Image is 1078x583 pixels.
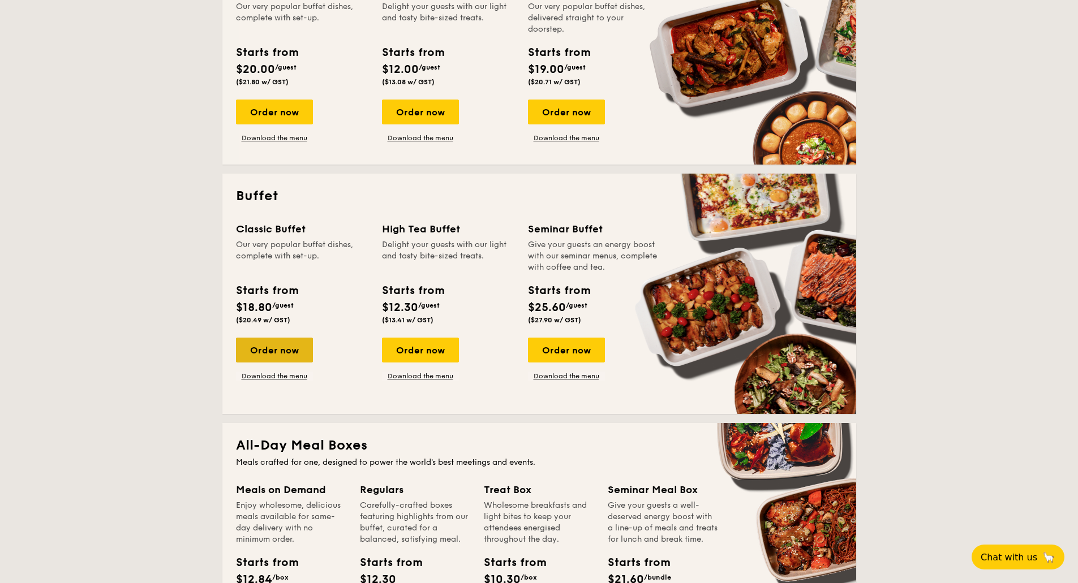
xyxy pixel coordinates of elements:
[236,133,313,142] a: Download the menu
[275,63,297,71] span: /guest
[521,573,537,581] span: /box
[528,239,660,273] div: Give your guests an energy boost with our seminar menus, complete with coffee and tea.
[528,338,605,362] div: Order now
[981,552,1037,563] span: Chat with us
[1042,551,1055,564] span: 🦙
[272,301,294,309] span: /guest
[528,63,564,76] span: $19.00
[608,500,718,545] div: Give your guests a well-deserved energy boost with a line-up of meals and treats for lunch and br...
[382,372,459,381] a: Download the menu
[236,44,298,61] div: Starts from
[236,301,272,314] span: $18.80
[236,239,368,273] div: Our very popular buffet dishes, complete with set-up.
[484,482,594,498] div: Treat Box
[644,573,671,581] span: /bundle
[236,78,289,86] span: ($21.80 w/ GST)
[236,372,313,381] a: Download the menu
[236,437,843,455] h2: All-Day Meal Boxes
[608,482,718,498] div: Seminar Meal Box
[528,133,605,142] a: Download the menu
[382,282,444,299] div: Starts from
[236,100,313,124] div: Order now
[382,239,514,273] div: Delight your guests with our light and tasty bite-sized treats.
[236,316,290,324] span: ($20.49 w/ GST)
[528,44,590,61] div: Starts from
[528,372,605,381] a: Download the menu
[236,1,368,35] div: Our very popular buffet dishes, complete with set-up.
[528,316,581,324] span: ($27.90 w/ GST)
[382,78,435,86] span: ($13.08 w/ GST)
[382,338,459,362] div: Order now
[236,500,346,545] div: Enjoy wholesome, delicious meals available for same-day delivery with no minimum order.
[972,545,1064,569] button: Chat with us🦙
[360,500,470,545] div: Carefully-crafted boxes featuring highlights from our buffet, curated for a balanced, satisfying ...
[418,301,440,309] span: /guest
[419,63,440,71] span: /guest
[382,100,459,124] div: Order now
[382,221,514,237] div: High Tea Buffet
[236,63,275,76] span: $20.00
[528,301,566,314] span: $25.60
[564,63,586,71] span: /guest
[528,221,660,237] div: Seminar Buffet
[528,100,605,124] div: Order now
[236,554,287,571] div: Starts from
[528,1,660,35] div: Our very popular buffet dishes, delivered straight to your doorstep.
[236,282,298,299] div: Starts from
[236,482,346,498] div: Meals on Demand
[272,573,289,581] span: /box
[382,1,514,35] div: Delight your guests with our light and tasty bite-sized treats.
[382,63,419,76] span: $12.00
[360,554,411,571] div: Starts from
[236,221,368,237] div: Classic Buffet
[236,457,843,468] div: Meals crafted for one, designed to power the world's best meetings and events.
[484,554,535,571] div: Starts from
[382,133,459,142] a: Download the menu
[484,500,594,545] div: Wholesome breakfasts and light bites to keep your attendees energised throughout the day.
[236,187,843,205] h2: Buffet
[382,44,444,61] div: Starts from
[566,301,587,309] span: /guest
[382,301,418,314] span: $12.30
[528,282,590,299] div: Starts from
[236,338,313,362] div: Order now
[608,554,659,571] div: Starts from
[528,78,581,86] span: ($20.71 w/ GST)
[360,482,470,498] div: Regulars
[382,316,433,324] span: ($13.41 w/ GST)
